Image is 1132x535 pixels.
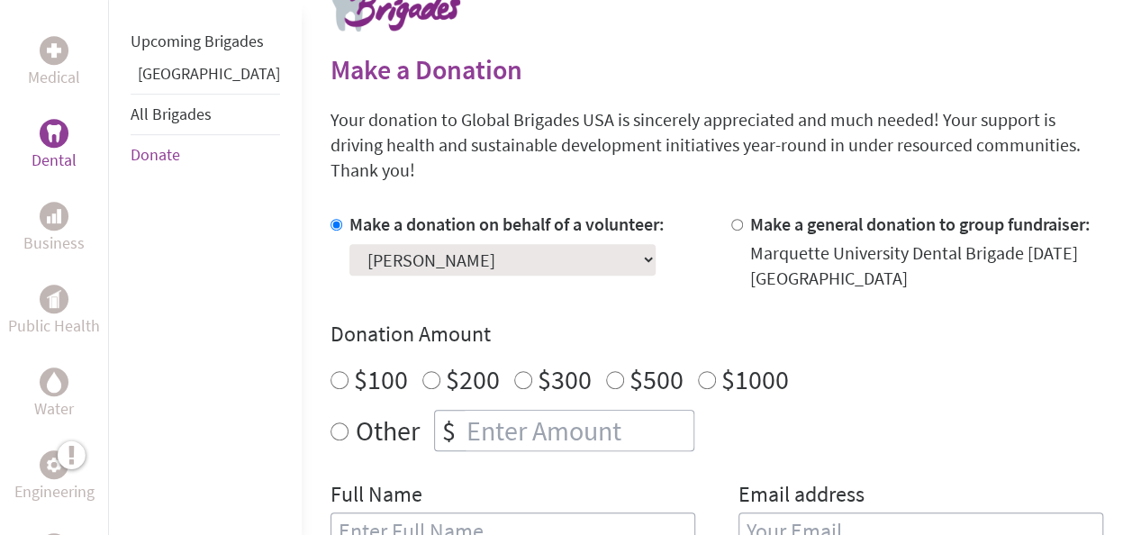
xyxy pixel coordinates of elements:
[47,209,61,223] img: Business
[131,61,280,94] li: Panama
[356,410,420,451] label: Other
[8,313,100,339] p: Public Health
[40,119,68,148] div: Dental
[8,285,100,339] a: Public HealthPublic Health
[47,43,61,58] img: Medical
[629,362,684,396] label: $500
[23,202,85,256] a: BusinessBusiness
[349,213,665,235] label: Make a donation on behalf of a volunteer:
[131,31,264,51] a: Upcoming Brigades
[331,320,1103,349] h4: Donation Amount
[23,231,85,256] p: Business
[721,362,789,396] label: $1000
[47,371,61,392] img: Water
[40,450,68,479] div: Engineering
[738,480,865,512] label: Email address
[34,367,74,422] a: WaterWater
[446,362,500,396] label: $200
[435,411,463,450] div: $
[138,63,280,84] a: [GEOGRAPHIC_DATA]
[28,36,80,90] a: MedicalMedical
[131,104,212,124] a: All Brigades
[131,22,280,61] li: Upcoming Brigades
[32,148,77,173] p: Dental
[40,367,68,396] div: Water
[40,36,68,65] div: Medical
[40,285,68,313] div: Public Health
[14,479,95,504] p: Engineering
[47,458,61,472] img: Engineering
[331,53,1103,86] h2: Make a Donation
[331,107,1103,183] p: Your donation to Global Brigades USA is sincerely appreciated and much needed! Your support is dr...
[40,202,68,231] div: Business
[463,411,693,450] input: Enter Amount
[34,396,74,422] p: Water
[750,213,1091,235] label: Make a general donation to group fundraiser:
[131,135,280,175] li: Donate
[331,480,422,512] label: Full Name
[32,119,77,173] a: DentalDental
[47,290,61,308] img: Public Health
[28,65,80,90] p: Medical
[750,240,1103,291] div: Marquette University Dental Brigade [DATE] [GEOGRAPHIC_DATA]
[47,124,61,141] img: Dental
[538,362,592,396] label: $300
[131,94,280,135] li: All Brigades
[354,362,408,396] label: $100
[131,144,180,165] a: Donate
[14,450,95,504] a: EngineeringEngineering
